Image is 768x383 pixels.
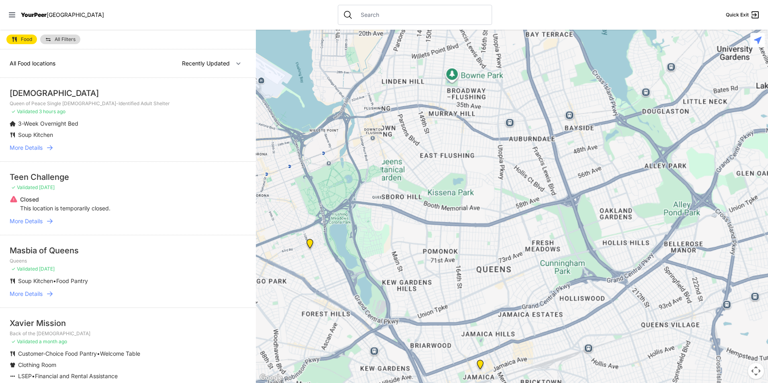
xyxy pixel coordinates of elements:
a: YourPeer[GEOGRAPHIC_DATA] [21,12,104,17]
span: Financial and Rental Assistance [35,373,118,379]
a: Food [6,35,37,44]
span: Food Pantry [56,277,88,284]
span: LSEP [18,373,32,379]
span: Quick Exit [726,12,749,18]
p: Queen of Peace Single [DEMOGRAPHIC_DATA]-Identified Adult Shelter [10,100,246,107]
span: All Filters [55,37,76,42]
span: 3-Week Overnight Bed [18,120,78,127]
a: More Details [10,217,246,225]
span: 3 hours ago [39,108,65,114]
div: [DEMOGRAPHIC_DATA] [10,88,246,99]
span: ✓ Validated [11,184,38,190]
span: ✓ Validated [11,338,38,344]
p: Queens [10,258,246,264]
span: a month ago [39,338,67,344]
span: Soup Kitchen [18,277,53,284]
p: This location is temporarily closed. [20,204,110,212]
p: Back of the [DEMOGRAPHIC_DATA] [10,330,246,337]
span: • [97,350,100,357]
div: Jamaica Citadel Corps [472,357,488,376]
span: • [32,373,35,379]
span: [GEOGRAPHIC_DATA] [47,11,104,18]
span: More Details [10,217,43,225]
span: [DATE] [39,184,55,190]
div: Masbia of Queens [10,245,246,256]
img: Google [258,373,284,383]
div: Queens [302,236,318,255]
div: Xavier Mission [10,318,246,329]
a: Open this area in Google Maps (opens a new window) [258,373,284,383]
a: More Details [10,290,246,298]
a: Quick Exit [726,10,760,20]
span: More Details [10,144,43,152]
span: • [53,277,56,284]
div: Teen Challenge [10,171,246,183]
span: Food [21,37,32,42]
a: All Filters [40,35,80,44]
span: [DATE] [39,266,55,272]
span: More Details [10,290,43,298]
p: Closed [20,196,110,204]
span: ✓ Validated [11,266,38,272]
span: Soup Kitchen [18,131,53,138]
a: More Details [10,144,246,152]
span: ✓ Validated [11,108,38,114]
span: Clothing Room [18,361,56,368]
span: YourPeer [21,11,47,18]
span: Customer-Choice Food Pantry [18,350,97,357]
span: Welcome Table [100,350,140,357]
button: Map camera controls [748,363,764,379]
span: All Food locations [10,60,55,67]
input: Search [356,11,487,19]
